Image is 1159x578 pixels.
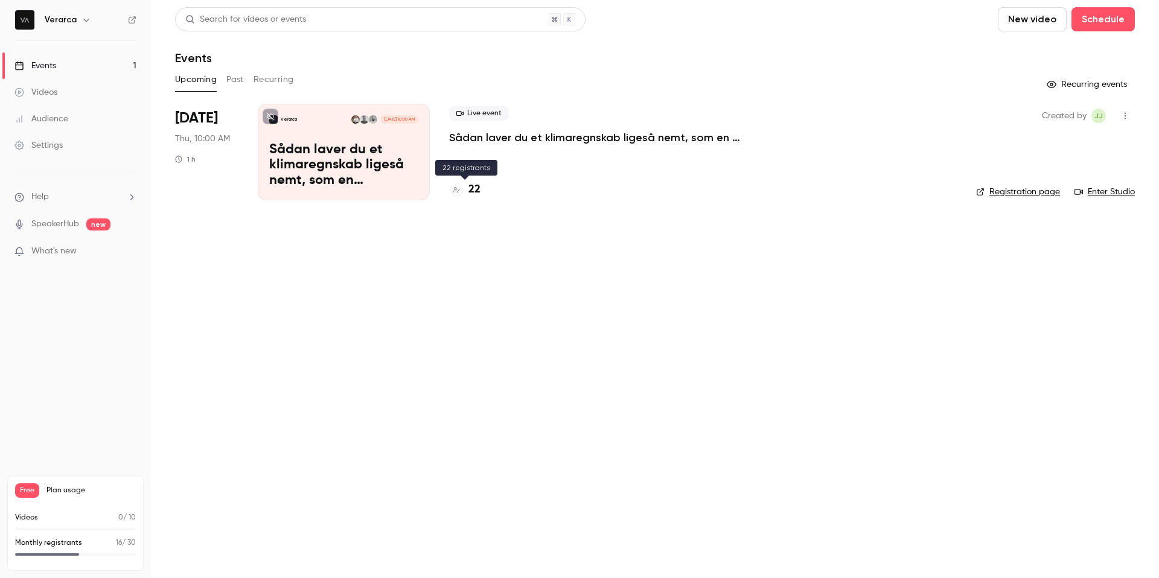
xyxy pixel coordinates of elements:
a: 22 [449,182,481,198]
button: New video [998,7,1067,31]
div: Search for videos or events [185,13,306,26]
div: Settings [14,139,63,151]
p: / 10 [118,512,136,523]
p: Sådan laver du et klimaregnskab ligeså nemt, som en resultatopgørelse [269,142,418,189]
button: Past [226,70,244,89]
span: new [86,218,110,230]
span: Plan usage [46,486,136,495]
li: help-dropdown-opener [14,191,136,203]
img: Søren Orluf [351,115,360,124]
span: Thu, 10:00 AM [175,133,230,145]
div: Videos [14,86,57,98]
a: Sådan laver du et klimaregnskab ligeså nemt, som en resultatopgørelse [449,130,811,145]
button: Schedule [1071,7,1135,31]
p: Verarca [281,116,297,122]
a: SpeakerHub [31,218,79,230]
h1: Events [175,51,212,65]
a: Sådan laver du et klimaregnskab ligeså nemt, som en resultatopgørelseVerarcaSøren HøjbergDan Skov... [258,104,430,200]
p: / 30 [116,538,136,548]
span: Live event [449,106,509,121]
span: Jj [1094,109,1103,123]
iframe: Noticeable Trigger [122,246,136,257]
div: Events [14,60,56,72]
p: Videos [15,512,38,523]
h6: Verarca [45,14,77,26]
img: Søren Højberg [369,115,377,124]
span: [DATE] [175,109,218,128]
span: Created by [1042,109,1087,123]
p: Monthly registrants [15,538,82,548]
button: Upcoming [175,70,217,89]
button: Recurring [254,70,294,89]
a: Enter Studio [1074,186,1135,198]
button: Recurring events [1041,75,1135,94]
img: Verarca [15,10,34,30]
img: Dan Skovgaard [360,115,368,124]
span: Jonas jkr+wemarket@wemarket.dk [1091,109,1106,123]
div: Audience [14,113,68,125]
span: 16 [116,539,122,547]
span: Help [31,191,49,203]
span: [DATE] 10:00 AM [380,115,418,124]
h4: 22 [468,182,481,198]
span: 0 [118,514,123,521]
a: Registration page [976,186,1060,198]
div: 1 h [175,154,196,164]
span: What's new [31,245,77,258]
div: Oct 23 Thu, 10:00 AM (Europe/Copenhagen) [175,104,238,200]
span: Free [15,483,39,498]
